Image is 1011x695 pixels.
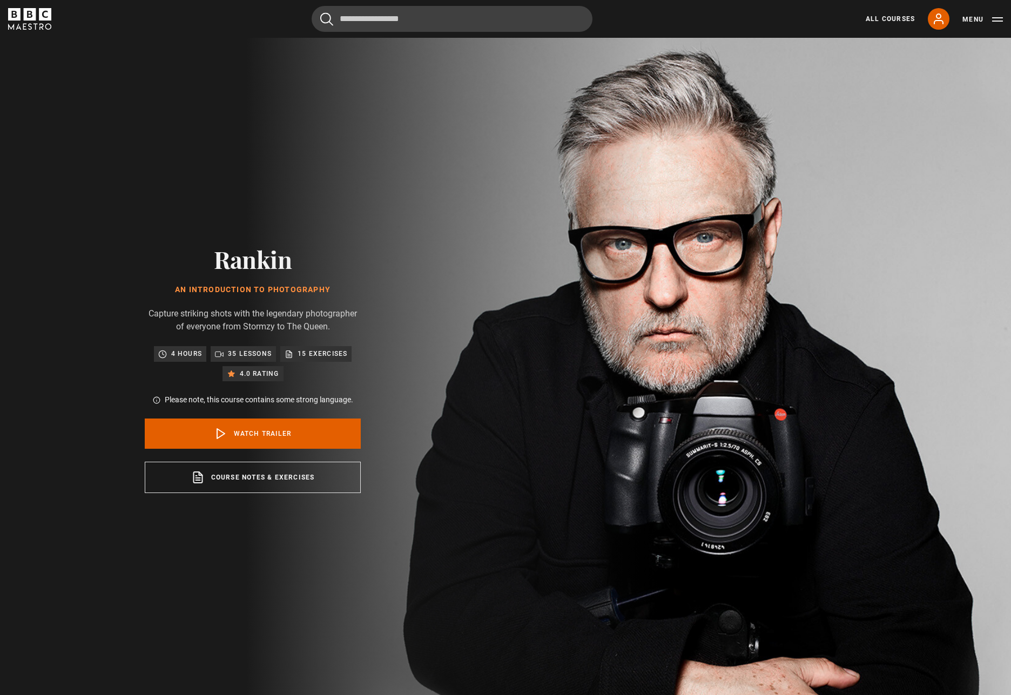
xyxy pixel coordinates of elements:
a: Course notes & exercises [145,462,361,493]
p: 4.0 rating [240,368,279,379]
a: Watch Trailer [145,419,361,449]
p: Please note, this course contains some strong language. [165,394,353,406]
svg: BBC Maestro [8,8,51,30]
p: 15 exercises [298,348,347,359]
h1: An Introduction to Photography [145,286,361,294]
a: All Courses [866,14,915,24]
p: 4 hours [171,348,202,359]
button: Toggle navigation [962,14,1003,25]
button: Submit the search query [320,12,333,26]
p: 35 lessons [228,348,272,359]
p: Capture striking shots with the legendary photographer of everyone from Stormzy to The Queen. [145,307,361,333]
input: Search [312,6,592,32]
h2: Rankin [145,245,361,273]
